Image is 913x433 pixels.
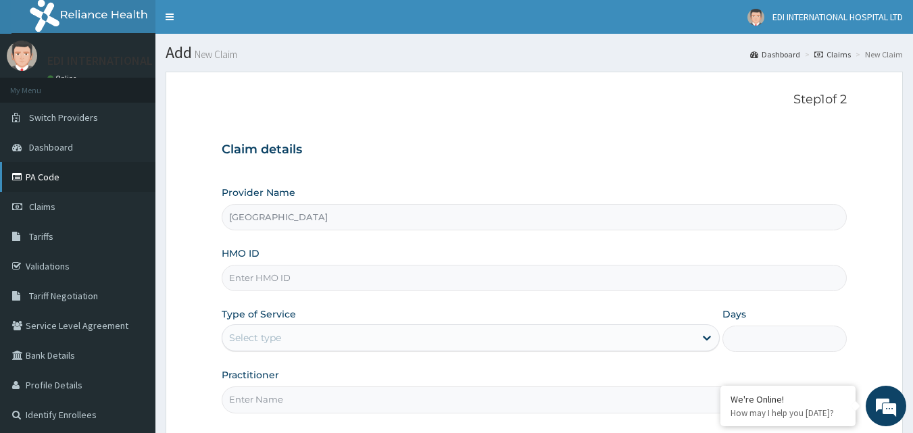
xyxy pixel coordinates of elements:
div: Minimize live chat window [222,7,254,39]
small: New Claim [192,49,237,59]
div: Select type [229,331,281,345]
input: Enter Name [222,386,847,413]
label: Days [722,307,746,321]
a: Dashboard [750,49,800,60]
label: Provider Name [222,186,295,199]
p: Step 1 of 2 [222,93,847,107]
span: Tariff Negotiation [29,290,98,302]
input: Enter HMO ID [222,265,847,291]
a: Claims [814,49,851,60]
textarea: Type your message and hit 'Enter' [7,289,257,336]
li: New Claim [852,49,903,60]
div: We're Online! [731,393,845,405]
label: Practitioner [222,368,279,382]
span: Switch Providers [29,111,98,124]
img: User Image [747,9,764,26]
h3: Claim details [222,143,847,157]
p: How may I help you today? [731,407,845,419]
div: Chat with us now [70,76,227,93]
span: We're online! [78,130,187,267]
img: d_794563401_company_1708531726252_794563401 [25,68,55,101]
a: Online [47,74,80,83]
span: Dashboard [29,141,73,153]
span: EDI INTERNATIONAL HOSPITAL LTD [772,11,903,23]
p: EDI INTERNATIONAL HOSPITAL LTD [47,55,230,67]
label: HMO ID [222,247,260,260]
img: User Image [7,41,37,71]
span: Claims [29,201,55,213]
span: Tariffs [29,230,53,243]
h1: Add [166,44,903,61]
label: Type of Service [222,307,296,321]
